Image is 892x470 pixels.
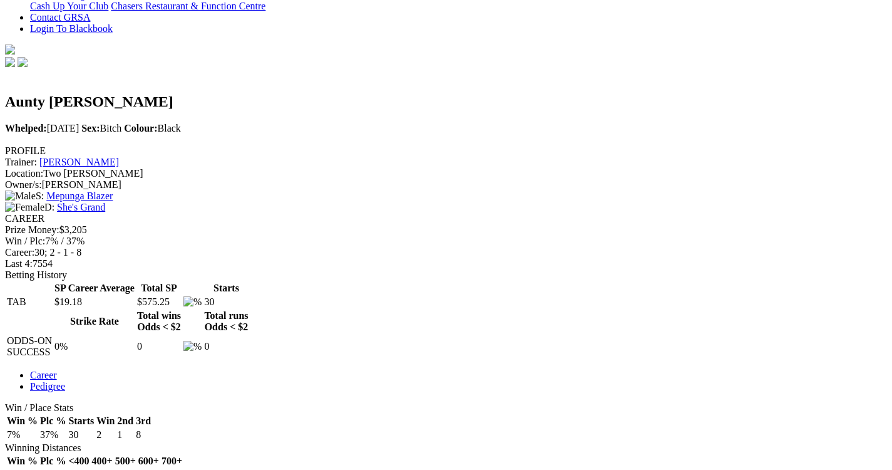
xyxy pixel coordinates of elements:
[91,455,113,467] th: 400+
[135,429,151,441] td: 8
[5,168,887,179] div: Two [PERSON_NAME]
[18,57,28,67] img: twitter.svg
[203,282,249,295] th: Starts
[136,310,182,333] th: Total wins Odds < $2
[30,370,57,380] a: Career
[54,310,135,333] th: Strike Rate
[5,123,47,133] b: Whelped:
[5,202,44,213] img: Female
[5,179,887,191] div: [PERSON_NAME]
[68,429,95,441] td: 30
[5,258,887,269] div: 7554
[138,455,160,467] th: 600+
[136,296,182,308] td: $575.25
[5,402,887,414] div: Win / Place Stats
[5,258,33,269] span: Last 4:
[5,145,887,157] div: PROFILE
[111,1,265,11] a: Chasers Restaurant & Function Centre
[116,429,134,441] td: 1
[183,296,202,308] img: %
[54,282,135,295] th: SP Career Average
[30,1,887,12] div: Bar & Dining
[81,123,100,133] b: Sex:
[5,236,887,247] div: 7% / 37%
[5,247,887,258] div: 30; 2 - 1 - 8
[136,335,182,358] td: 0
[5,168,43,179] span: Location:
[203,310,249,333] th: Total runs Odds < $2
[5,202,54,212] span: D:
[5,213,887,224] div: CAREER
[30,23,113,34] a: Login To Blackbook
[30,12,90,23] a: Contact GRSA
[5,442,887,454] div: Winning Distances
[5,224,887,236] div: $3,205
[30,381,65,392] a: Pedigree
[39,455,66,467] th: Plc %
[203,335,249,358] td: 0
[136,282,182,295] th: Total SP
[5,93,887,110] h2: Aunty [PERSON_NAME]
[6,296,53,308] td: TAB
[203,296,249,308] td: 30
[57,202,105,212] a: She's Grand
[96,415,115,427] th: Win
[6,335,53,358] td: ODDS-ON SUCCESS
[116,415,134,427] th: 2nd
[135,415,151,427] th: 3rd
[5,191,36,202] img: Male
[5,57,15,67] img: facebook.svg
[183,341,202,352] img: %
[5,236,45,246] span: Win / Plc:
[124,123,181,133] span: Black
[124,123,157,133] b: Colour:
[46,191,113,201] a: Mepunga Blazer
[30,1,108,11] a: Cash Up Your Club
[5,247,34,258] span: Career:
[54,296,135,308] td: $19.18
[39,429,66,441] td: 37%
[96,429,115,441] td: 2
[6,415,38,427] th: Win %
[6,429,38,441] td: 7%
[81,123,121,133] span: Bitch
[5,224,59,235] span: Prize Money:
[5,157,37,167] span: Trainer:
[54,335,135,358] td: 0%
[5,44,15,55] img: logo-grsa-white.png
[161,455,183,467] th: 700+
[6,455,38,467] th: Win %
[39,415,66,427] th: Plc %
[5,123,79,133] span: [DATE]
[115,455,136,467] th: 500+
[5,269,887,281] div: Betting History
[39,157,119,167] a: [PERSON_NAME]
[68,415,95,427] th: Starts
[5,179,42,190] span: Owner/s:
[68,455,90,467] th: <400
[5,191,44,201] span: S:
